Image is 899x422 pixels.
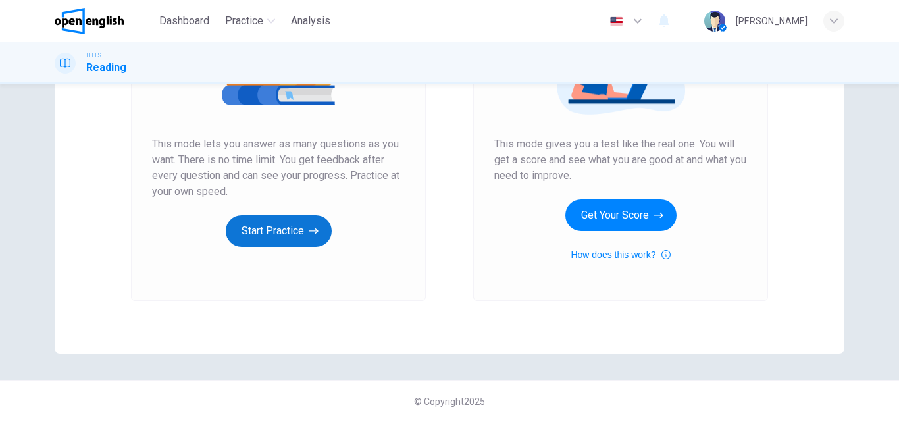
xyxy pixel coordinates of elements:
[159,13,209,29] span: Dashboard
[494,136,747,184] span: This mode gives you a test like the real one. You will get a score and see what you are good at a...
[565,199,677,231] button: Get Your Score
[286,9,336,33] button: Analysis
[86,60,126,76] h1: Reading
[225,13,263,29] span: Practice
[86,51,101,60] span: IELTS
[414,396,485,407] span: © Copyright 2025
[55,8,154,34] a: OpenEnglish logo
[291,13,330,29] span: Analysis
[704,11,725,32] img: Profile picture
[608,16,625,26] img: en
[571,247,670,263] button: How does this work?
[55,8,124,34] img: OpenEnglish logo
[154,9,215,33] button: Dashboard
[152,136,405,199] span: This mode lets you answer as many questions as you want. There is no time limit. You get feedback...
[220,9,280,33] button: Practice
[226,215,332,247] button: Start Practice
[736,13,808,29] div: [PERSON_NAME]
